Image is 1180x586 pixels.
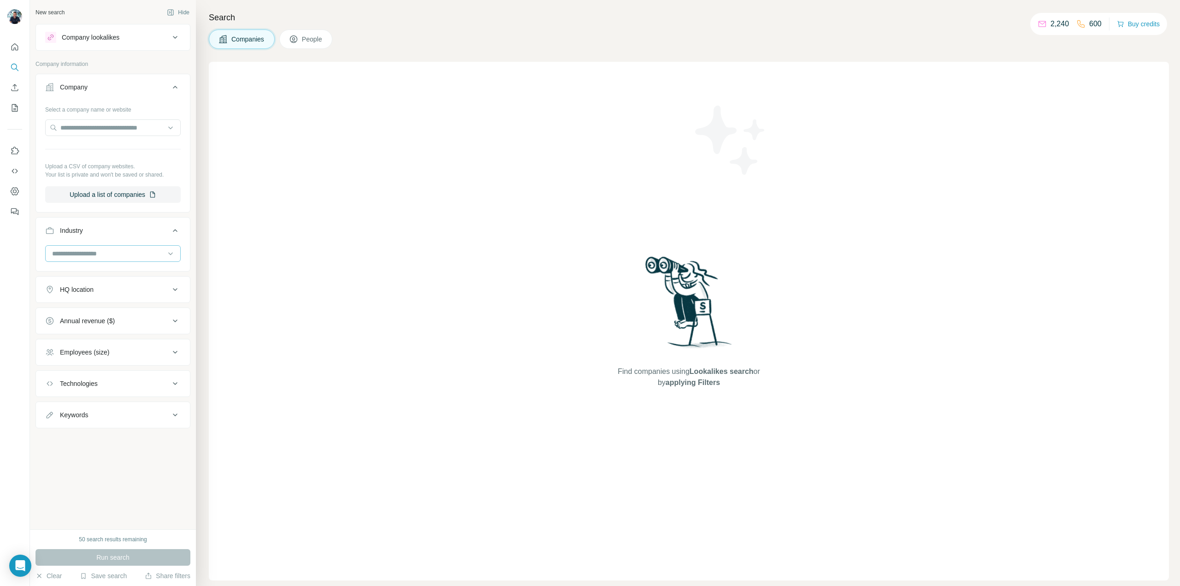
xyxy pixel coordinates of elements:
div: Technologies [60,379,98,388]
div: Keywords [60,410,88,420]
button: Upload a list of companies [45,186,181,203]
div: Select a company name or website [45,102,181,114]
button: Search [7,59,22,76]
button: Company [36,76,190,102]
button: Enrich CSV [7,79,22,96]
p: Your list is private and won't be saved or shared. [45,171,181,179]
div: Company [60,83,88,92]
span: applying Filters [666,379,720,386]
span: Find companies using or by [615,366,762,388]
div: New search [35,8,65,17]
div: Employees (size) [60,348,109,357]
img: Surfe Illustration - Woman searching with binoculars [641,254,737,357]
button: My lists [7,100,22,116]
p: 2,240 [1050,18,1069,30]
div: Industry [60,226,83,235]
button: Feedback [7,203,22,220]
button: Company lookalikes [36,26,190,48]
button: Buy credits [1117,18,1160,30]
span: Lookalikes search [690,367,754,375]
button: Employees (size) [36,341,190,363]
button: Clear [35,571,62,580]
span: People [302,35,323,44]
button: Share filters [145,571,190,580]
div: Annual revenue ($) [60,316,115,326]
div: 50 search results remaining [79,535,147,544]
button: HQ location [36,278,190,301]
button: Dashboard [7,183,22,200]
button: Keywords [36,404,190,426]
button: Technologies [36,373,190,395]
p: Upload a CSV of company websites. [45,162,181,171]
button: Industry [36,219,190,245]
img: Surfe Illustration - Stars [689,99,772,182]
button: Save search [80,571,127,580]
button: Annual revenue ($) [36,310,190,332]
p: Company information [35,60,190,68]
div: Open Intercom Messenger [9,555,31,577]
button: Use Surfe API [7,163,22,179]
div: HQ location [60,285,94,294]
div: Company lookalikes [62,33,119,42]
button: Hide [160,6,196,19]
span: Companies [231,35,265,44]
button: Quick start [7,39,22,55]
h4: Search [209,11,1169,24]
p: 600 [1089,18,1102,30]
button: Use Surfe on LinkedIn [7,142,22,159]
img: Avatar [7,9,22,24]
